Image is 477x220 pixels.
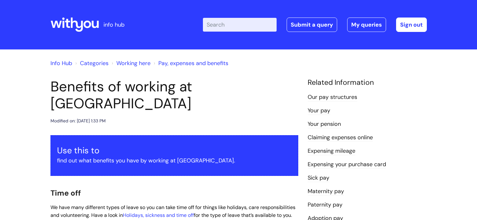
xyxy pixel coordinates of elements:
[50,117,106,125] div: Modified on: [DATE] 1:33 PM
[396,18,427,32] a: Sign out
[50,188,81,198] span: Time off
[308,93,357,101] a: Our pay structures
[50,78,298,112] h1: Benefits of working at [GEOGRAPHIC_DATA]
[57,156,292,166] p: find out what benefits you have by working at [GEOGRAPHIC_DATA].
[308,120,341,128] a: Your pension
[123,212,194,218] a: Holidays, sickness and time off
[347,18,386,32] a: My queries
[50,59,72,67] a: Info Hub
[308,78,427,87] h4: Related Information
[203,18,277,32] input: Search
[308,187,344,196] a: Maternity pay
[103,20,125,30] p: info hub
[308,107,330,115] a: Your pay
[80,59,109,67] a: Categories
[308,134,373,142] a: Claiming expenses online
[308,201,342,209] a: Paternity pay
[308,161,386,169] a: Expensing your purchase card
[110,58,151,68] li: Working here
[287,18,337,32] a: Submit a query
[57,146,292,156] h3: Use this to
[203,18,427,32] div: | -
[158,59,228,67] a: Pay, expenses and benefits
[74,58,109,68] li: Solution home
[152,58,228,68] li: Pay, expenses and benefits
[308,147,355,155] a: Expensing mileage
[308,174,329,182] a: Sick pay
[116,59,151,67] a: Working here
[50,204,295,218] span: We have many different types of leave so you can take time off for things like holidays, care res...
